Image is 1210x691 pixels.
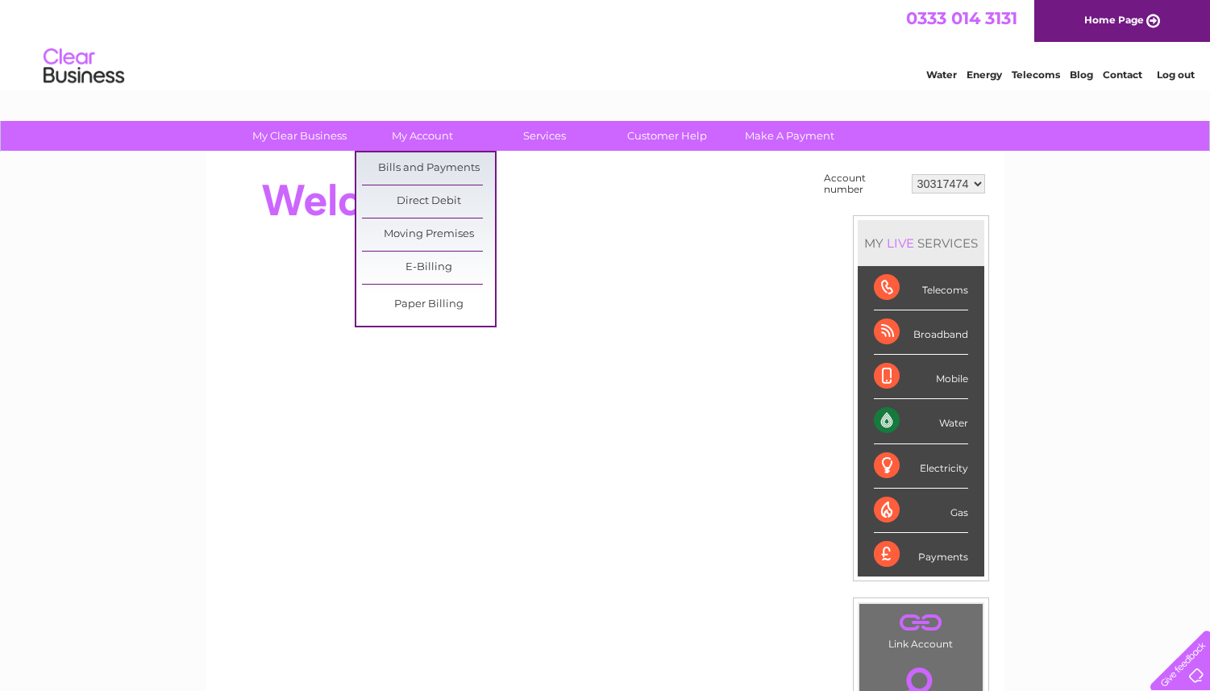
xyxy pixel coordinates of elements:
div: Payments [874,533,968,577]
a: Energy [967,69,1002,81]
a: My Clear Business [233,121,366,151]
div: LIVE [884,235,917,251]
a: Water [926,69,957,81]
div: Gas [874,489,968,533]
a: My Account [356,121,489,151]
div: Mobile [874,355,968,399]
a: Contact [1103,69,1142,81]
a: E-Billing [362,252,495,284]
a: Telecoms [1012,69,1060,81]
a: Moving Premises [362,219,495,251]
div: Clear Business is a trading name of Verastar Limited (registered in [GEOGRAPHIC_DATA] No. 3667643... [225,9,987,78]
div: Water [874,399,968,443]
a: Services [478,121,611,151]
a: Direct Debit [362,185,495,218]
div: Broadband [874,310,968,355]
a: Paper Billing [362,289,495,321]
img: logo.png [43,42,125,91]
a: Log out [1157,69,1195,81]
a: Customer Help [601,121,734,151]
a: Blog [1070,69,1093,81]
a: Bills and Payments [362,152,495,185]
a: Make A Payment [723,121,856,151]
div: Telecoms [874,266,968,310]
td: Account number [820,169,908,199]
a: . [863,608,979,636]
div: Electricity [874,444,968,489]
a: 0333 014 3131 [906,8,1017,28]
div: MY SERVICES [858,220,984,266]
td: Link Account [859,603,983,654]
